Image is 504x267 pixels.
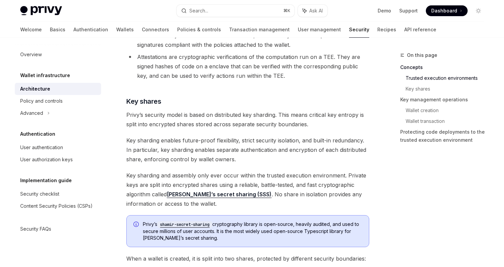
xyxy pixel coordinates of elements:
svg: Info [133,222,140,228]
img: light logo [20,6,62,15]
span: Dashboard [431,7,457,14]
div: Advanced [20,109,43,117]
a: Transaction management [229,22,290,38]
a: Demo [378,7,391,14]
h5: Authentication [20,130,55,138]
span: Ask AI [309,7,323,14]
span: Key sharding enables future-proof flexibility, strict security isolation, and built-in redundancy... [126,136,369,164]
span: Key sharding and assembly only ever occur within the trusted execution environment. Private keys ... [126,171,369,208]
a: User management [298,22,341,38]
h5: Implementation guide [20,176,72,185]
a: Wallets [116,22,134,38]
a: Key management operations [400,94,489,105]
a: API reference [404,22,436,38]
a: [PERSON_NAME]’s secret sharing (SSS) [167,191,272,198]
a: Protecting code deployments to the trusted execution environment [400,127,489,145]
a: Trusted execution environments [406,73,489,84]
span: Privy’s security model is based on distributed key sharding. This means critical key entropy is s... [126,110,369,129]
a: Basics [50,22,65,38]
a: shamir-secret-sharing [157,221,212,227]
a: Policy and controls [15,95,101,107]
span: On this page [407,51,437,59]
div: Security FAQs [20,225,51,233]
a: Wallet creation [406,105,489,116]
a: Welcome [20,22,42,38]
div: Content Security Policies (CSPs) [20,202,93,210]
div: Search... [189,7,208,15]
div: Policy and controls [20,97,63,105]
span: When a wallet is created, it is split into two shares, protected by different security boundaries: [126,254,369,263]
a: Architecture [15,83,101,95]
a: Security [349,22,369,38]
div: Security checklist [20,190,59,198]
code: shamir-secret-sharing [157,221,212,228]
a: Dashboard [426,5,468,16]
a: Key shares [406,84,489,94]
a: Authentication [73,22,108,38]
a: Security checklist [15,188,101,200]
a: Security FAQs [15,223,101,235]
button: Toggle dark mode [473,5,484,16]
a: Connectors [142,22,169,38]
div: User authentication [20,143,63,152]
a: Concepts [400,62,489,73]
div: User authorization keys [20,156,73,164]
li: Attestations are cryptographic verifications of the computation run on a TEE. They are signed has... [126,52,369,80]
a: Wallet transaction [406,116,489,127]
a: Recipes [377,22,396,38]
div: Architecture [20,85,50,93]
span: ⌘ K [283,8,290,13]
a: Overview [15,48,101,61]
a: Content Security Policies (CSPs) [15,200,101,212]
button: Search...⌘K [177,5,294,17]
a: User authentication [15,141,101,154]
h5: Wallet infrastructure [20,71,70,79]
button: Ask AI [298,5,327,17]
a: Policies & controls [177,22,221,38]
span: Key shares [126,97,161,106]
span: Privy’s cryptography library is open-source, heavily audited, and used to secure millions of user... [143,221,362,241]
a: User authorization keys [15,154,101,166]
a: Support [399,7,418,14]
div: Overview [20,51,42,59]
